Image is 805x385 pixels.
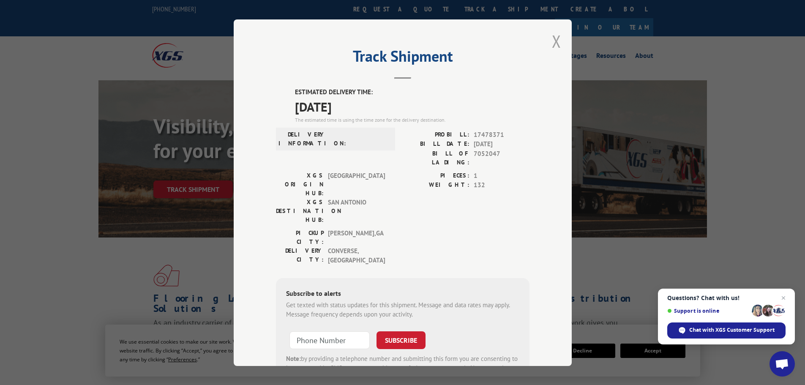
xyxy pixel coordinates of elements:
div: by providing a telephone number and submitting this form you are consenting to be contacted by SM... [286,354,519,382]
span: [PERSON_NAME] , GA [328,228,385,246]
div: Get texted with status updates for this shipment. Message and data rates may apply. Message frequ... [286,300,519,319]
span: [GEOGRAPHIC_DATA] [328,171,385,197]
span: Chat with XGS Customer Support [689,326,775,334]
label: DELIVERY CITY: [276,246,324,265]
div: Subscribe to alerts [286,288,519,300]
label: WEIGHT: [403,180,469,190]
label: PROBILL: [403,130,469,139]
button: Close modal [552,30,561,52]
input: Phone Number [289,331,370,349]
label: BILL DATE: [403,139,469,149]
label: XGS DESTINATION HUB: [276,197,324,224]
div: Chat with XGS Customer Support [667,322,786,339]
label: BILL OF LADING: [403,149,469,167]
span: [DATE] [295,97,529,116]
span: Close chat [778,293,789,303]
span: Support is online [667,308,749,314]
span: 7052047 [474,149,529,167]
button: SUBSCRIBE [377,331,426,349]
label: DELIVERY INFORMATION: [278,130,326,147]
label: XGS ORIGIN HUB: [276,171,324,197]
span: CONVERSE , [GEOGRAPHIC_DATA] [328,246,385,265]
span: Questions? Chat with us! [667,295,786,301]
span: 1 [474,171,529,180]
h2: Track Shipment [276,50,529,66]
label: PICKUP CITY: [276,228,324,246]
strong: Note: [286,354,301,362]
span: 132 [474,180,529,190]
div: The estimated time is using the time zone for the delivery destination. [295,116,529,123]
span: 17478371 [474,130,529,139]
span: SAN ANTONIO [328,197,385,224]
label: ESTIMATED DELIVERY TIME: [295,87,529,97]
div: Open chat [770,351,795,377]
label: PIECES: [403,171,469,180]
span: [DATE] [474,139,529,149]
